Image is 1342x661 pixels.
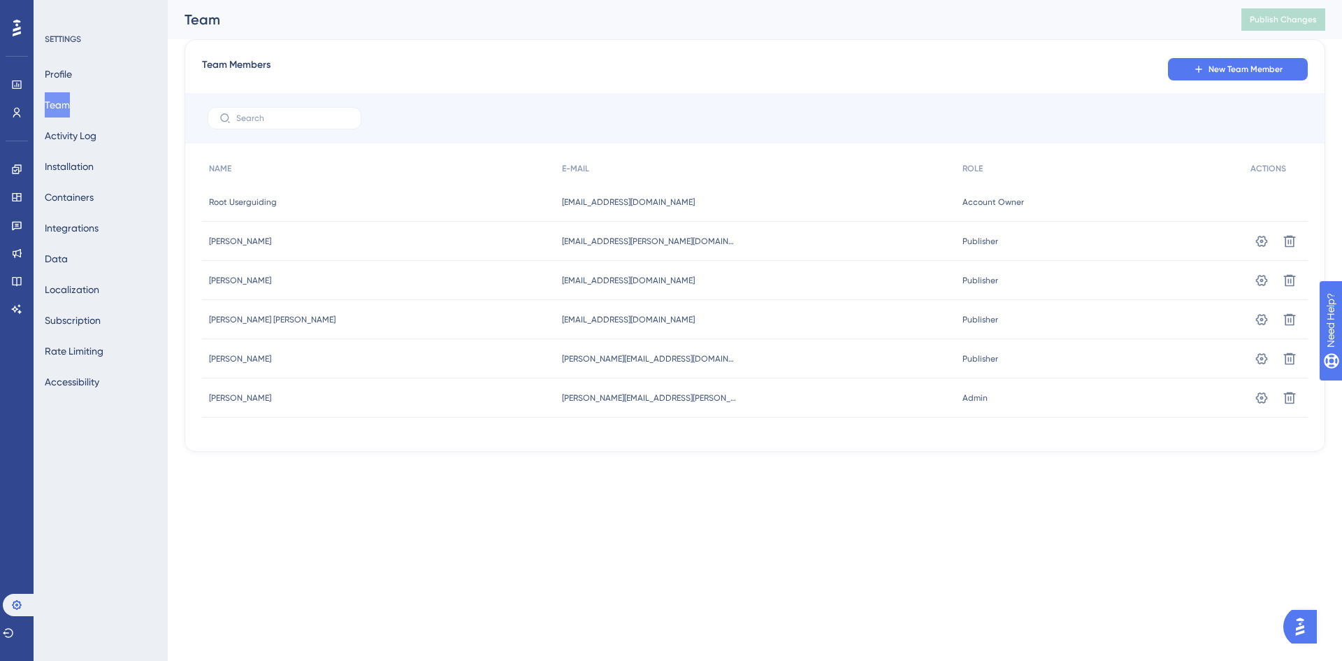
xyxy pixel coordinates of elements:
[1250,14,1317,25] span: Publish Changes
[1168,58,1308,80] button: New Team Member
[962,236,998,247] span: Publisher
[45,185,94,210] button: Containers
[562,236,737,247] span: [EMAIL_ADDRESS][PERSON_NAME][DOMAIN_NAME]
[45,34,158,45] div: SETTINGS
[45,246,68,271] button: Data
[209,236,271,247] span: [PERSON_NAME]
[33,3,87,20] span: Need Help?
[1208,64,1283,75] span: New Team Member
[45,277,99,302] button: Localization
[1283,606,1325,648] iframe: UserGuiding AI Assistant Launcher
[209,392,271,404] span: [PERSON_NAME]
[562,314,695,325] span: [EMAIL_ADDRESS][DOMAIN_NAME]
[562,163,589,174] span: E-MAIL
[562,392,737,404] span: [PERSON_NAME][EMAIL_ADDRESS][PERSON_NAME][DOMAIN_NAME]
[45,339,103,364] button: Rate Limiting
[45,154,94,179] button: Installation
[962,314,998,325] span: Publisher
[562,275,695,286] span: [EMAIL_ADDRESS][DOMAIN_NAME]
[45,215,99,241] button: Integrations
[562,353,737,364] span: [PERSON_NAME][EMAIL_ADDRESS][DOMAIN_NAME]
[185,10,1206,29] div: Team
[209,314,335,325] span: [PERSON_NAME] [PERSON_NAME]
[962,275,998,286] span: Publisher
[45,369,99,395] button: Accessibility
[45,308,101,333] button: Subscription
[1250,163,1286,174] span: ACTIONS
[209,275,271,286] span: [PERSON_NAME]
[209,163,231,174] span: NAME
[45,92,70,118] button: Team
[962,163,983,174] span: ROLE
[962,392,988,404] span: Admin
[962,197,1024,208] span: Account Owner
[209,353,271,364] span: [PERSON_NAME]
[202,57,270,82] span: Team Members
[45,62,72,87] button: Profile
[1241,8,1325,31] button: Publish Changes
[562,197,695,208] span: [EMAIL_ADDRESS][DOMAIN_NAME]
[962,353,998,364] span: Publisher
[236,113,349,123] input: Search
[209,197,277,208] span: Root Userguiding
[45,123,96,148] button: Activity Log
